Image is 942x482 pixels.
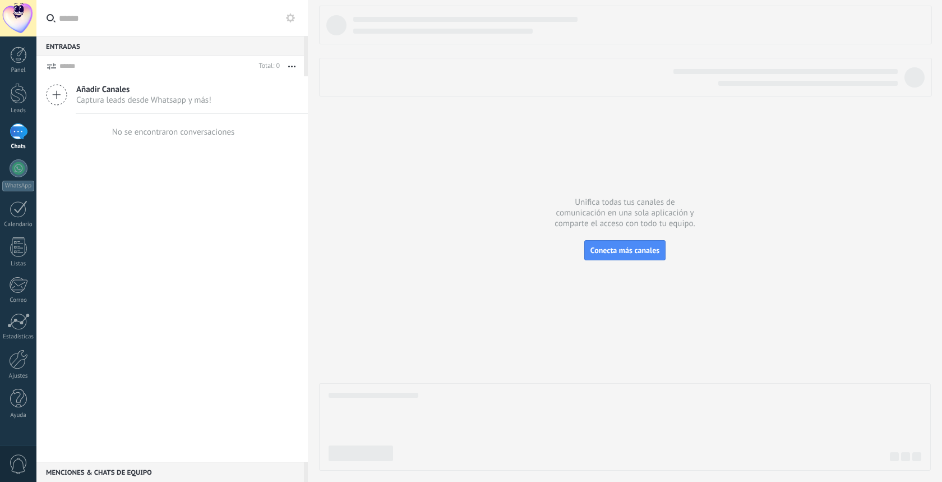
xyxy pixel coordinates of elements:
[2,221,35,228] div: Calendario
[2,373,35,380] div: Ajustes
[2,333,35,341] div: Estadísticas
[2,260,35,268] div: Listas
[590,245,659,255] span: Conecta más canales
[2,297,35,304] div: Correo
[76,95,211,105] span: Captura leads desde Whatsapp y más!
[36,36,304,56] div: Entradas
[2,107,35,114] div: Leads
[584,240,666,260] button: Conecta más canales
[2,181,34,191] div: WhatsApp
[2,143,35,150] div: Chats
[255,61,280,72] div: Total: 0
[112,127,235,137] div: No se encontraron conversaciones
[2,412,35,419] div: Ayuda
[76,84,211,95] span: Añadir Canales
[36,462,304,482] div: Menciones & Chats de equipo
[2,67,35,74] div: Panel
